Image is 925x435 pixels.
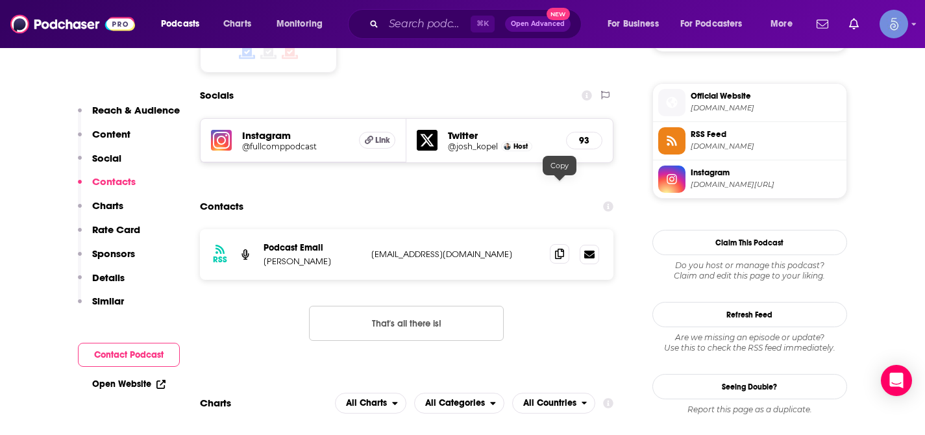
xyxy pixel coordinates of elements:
button: Contacts [78,175,136,199]
p: Charts [92,199,123,212]
button: Contact Podcast [78,343,180,367]
button: Similar [78,295,124,319]
h5: Instagram [242,129,349,142]
span: instagram.com/fullcomppodcast [691,180,841,190]
img: Podchaser - Follow, Share and Rate Podcasts [10,12,135,36]
span: Instagram [691,167,841,179]
h2: Contacts [200,194,243,219]
div: Are we missing an episode or update? Use this to check the RSS feed immediately. [652,332,847,353]
p: Reach & Audience [92,104,180,116]
p: Details [92,271,125,284]
h3: RSS [213,255,227,265]
button: Claim This Podcast [652,230,847,255]
button: open menu [512,393,596,414]
span: For Podcasters [680,15,743,33]
span: Logged in as Spiral5-G1 [880,10,908,38]
button: Social [78,152,121,176]
p: Similar [92,295,124,307]
span: Do you host or manage this podcast? [652,260,847,271]
span: feeds.transistor.fm [691,142,841,151]
input: Search podcasts, credits, & more... [384,14,471,34]
span: All Categories [425,399,485,408]
p: Social [92,152,121,164]
h2: Countries [512,393,596,414]
p: Podcast Email [264,242,361,253]
button: open menu [152,14,216,34]
span: More [771,15,793,33]
p: [EMAIL_ADDRESS][DOMAIN_NAME] [371,249,540,260]
button: open menu [335,393,406,414]
span: All Countries [523,399,576,408]
p: Content [92,128,130,140]
button: Show profile menu [880,10,908,38]
span: Host [513,142,528,151]
button: Reach & Audience [78,104,180,128]
span: Monitoring [277,15,323,33]
span: Official Website [691,90,841,102]
a: Show notifications dropdown [844,13,864,35]
a: Open Website [92,379,166,390]
button: open menu [761,14,809,34]
span: Open Advanced [511,21,565,27]
p: Sponsors [92,247,135,260]
span: Link [375,135,390,145]
h2: Socials [200,83,234,108]
span: New [547,8,570,20]
button: open menu [598,14,675,34]
button: Details [78,271,125,295]
a: @josh_kopel [448,142,498,151]
img: iconImage [211,130,232,151]
div: Report this page as a duplicate. [652,404,847,415]
a: @fullcomppodcast [242,142,349,151]
h2: Charts [200,397,231,409]
span: For Business [608,15,659,33]
button: Refresh Feed [652,302,847,327]
button: Sponsors [78,247,135,271]
p: [PERSON_NAME] [264,256,361,267]
span: ⌘ K [471,16,495,32]
span: Charts [223,15,251,33]
p: Rate Card [92,223,140,236]
a: Instagram[DOMAIN_NAME][URL] [658,166,841,193]
div: Copy [543,156,576,175]
span: Podcasts [161,15,199,33]
button: open menu [672,14,761,34]
a: Official Website[DOMAIN_NAME] [658,89,841,116]
a: RSS Feed[DOMAIN_NAME] [658,127,841,155]
div: Claim and edit this page to your liking. [652,260,847,281]
button: Content [78,128,130,152]
a: Seeing Double? [652,374,847,399]
button: Charts [78,199,123,223]
p: Contacts [92,175,136,188]
span: All Charts [346,399,387,408]
a: Charts [215,14,259,34]
button: open menu [267,14,339,34]
img: User Profile [880,10,908,38]
a: Link [359,132,395,149]
h2: Platforms [335,393,406,414]
div: Search podcasts, credits, & more... [360,9,594,39]
div: Open Intercom Messenger [881,365,912,396]
span: RSS Feed [691,129,841,140]
h5: Twitter [448,129,556,142]
h2: Categories [414,393,504,414]
img: Joshua Kopel [504,143,511,150]
button: Open AdvancedNew [505,16,571,32]
a: Show notifications dropdown [811,13,833,35]
span: restaurants.yelp.com [691,103,841,113]
button: open menu [414,393,504,414]
button: Rate Card [78,223,140,247]
h5: 93 [577,135,591,146]
button: Nothing here. [309,306,504,341]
